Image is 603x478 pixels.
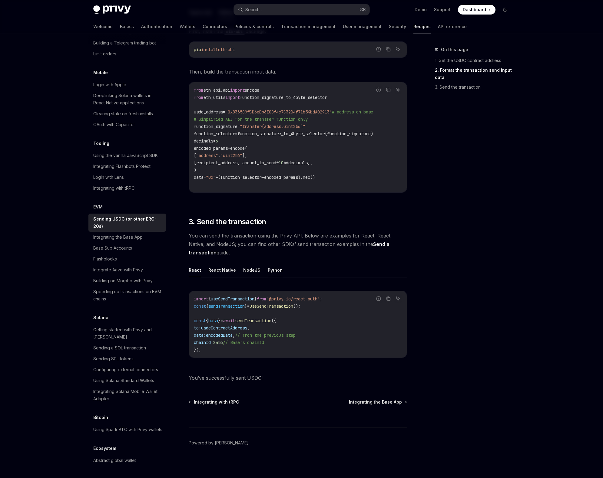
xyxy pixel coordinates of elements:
[194,87,204,93] span: from
[88,214,166,232] a: Sending USDC (or other ERC-20s)
[415,7,427,13] a: Demo
[206,332,233,338] span: encodedData
[267,296,320,302] span: '@privy-io/react-auth'
[194,47,201,52] span: pip
[216,138,218,144] span: 6
[225,95,240,100] span: import
[237,124,240,129] span: =
[375,295,383,303] button: Report incorrect code
[223,340,264,345] span: // Base's chainId
[93,266,143,273] div: Integrate Aave with Privy
[88,386,166,404] a: Integrating Solana Mobile Wallet Adapter
[281,19,336,34] a: Transaction management
[88,324,166,342] a: Getting started with Privy and [PERSON_NAME]
[394,86,402,94] button: Ask AI
[206,175,216,180] span: "0x"
[201,47,218,52] span: install
[93,121,135,128] div: OAuth with Capacitor
[88,375,166,386] a: Using Solana Standard Wallets
[242,153,247,158] span: ],
[93,140,109,147] h5: Tooling
[194,175,204,180] span: data
[245,303,247,309] span: }
[375,86,383,94] button: Report incorrect code
[250,303,293,309] span: useSendTransaction
[93,457,136,464] div: Abstract global wallet
[288,160,313,165] span: decimals],
[194,296,208,302] span: import
[88,275,166,286] a: Building on Morpho with Privy
[208,318,218,323] span: hash
[213,138,216,144] span: =
[218,318,220,323] span: }
[180,19,195,34] a: Wallets
[434,7,451,13] a: Support
[332,109,373,115] span: # address on base
[194,116,308,122] span: # Simplified ABI for the transfer function only
[228,146,230,151] span: =
[93,366,158,373] div: Configuring external connectors
[230,87,245,93] span: import
[234,19,274,34] a: Policies & controls
[189,67,407,76] span: Then, build the transaction input data.
[194,95,204,100] span: from
[208,296,211,302] span: {
[206,303,208,309] span: {
[384,45,392,53] button: Copy the contents from the code block
[293,303,300,309] span: ();
[235,131,237,136] span: =
[88,108,166,119] a: Clearing state on fresh installs
[189,263,201,277] button: React
[93,50,116,57] div: Limit orders
[93,426,162,433] div: Using Spark BTC with Privy wallets
[359,7,366,12] span: ⌘ K
[88,90,166,108] a: Deeplinking Solana wallets in React Native applications
[194,138,213,144] span: decimals
[194,325,201,331] span: to:
[93,277,153,284] div: Building on Morpho with Privy
[223,109,225,115] span: =
[438,19,467,34] a: API reference
[271,318,276,323] span: ({
[93,314,108,321] h5: Solana
[264,175,315,180] span: encoded_params).hex()
[88,264,166,275] a: Integrate Aave with Privy
[206,318,208,323] span: {
[384,86,392,94] button: Copy the contents from the code block
[194,131,235,136] span: function_selector
[93,5,131,14] img: dark logo
[279,160,283,165] span: 10
[257,296,267,302] span: from
[394,295,402,303] button: Ask AI
[93,203,103,211] h5: EVM
[88,183,166,194] a: Integrating with tRPC
[194,109,223,115] span: usdc_address
[237,131,373,136] span: function_signature_to_4byte_selector(function_signature)
[88,353,166,364] a: Sending SPL tokens
[235,332,296,338] span: // from the previous step
[213,340,223,345] span: 8453
[194,318,206,323] span: const
[247,303,250,309] span: =
[196,153,218,158] span: "address"
[201,325,247,331] span: usdcContractAddress
[93,244,132,252] div: Base Sub Accounts
[240,95,327,100] span: function_signature_to_4byte_selector
[88,254,166,264] a: Flashblocks
[320,296,322,302] span: ;
[88,232,166,243] a: Integrating the Base App
[204,95,225,100] span: eth_utils
[247,325,250,331] span: ,
[413,19,431,34] a: Recipes
[93,255,117,263] div: Flashblocks
[93,388,162,402] div: Integrating Solana Mobile Wallet Adapter
[262,175,264,180] span: +
[211,296,254,302] span: useSendTransaction
[208,303,245,309] span: sendTransaction
[93,69,108,76] h5: Mobile
[88,48,166,59] a: Limit orders
[203,19,227,34] a: Connectors
[349,399,402,405] span: Integrating the Base App
[218,153,220,158] span: ,
[234,4,369,15] button: Search...⌘K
